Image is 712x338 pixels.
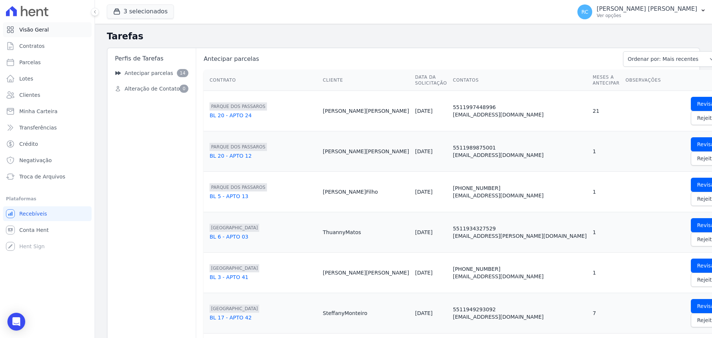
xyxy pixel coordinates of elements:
[19,124,57,131] span: Transferências
[210,273,317,281] div: BL 3 - APTO 41
[3,223,92,237] a: Conta Hent
[453,225,587,240] div: 5511934327529 [EMAIL_ADDRESS][PERSON_NAME][DOMAIN_NAME]
[107,30,700,43] h2: Tarefas
[323,107,409,115] div: [PERSON_NAME] [PERSON_NAME]
[453,104,587,118] div: 5511997448996 [EMAIL_ADDRESS][DOMAIN_NAME]
[3,88,92,102] a: Clientes
[125,69,173,77] span: Antecipar parcelas
[3,39,92,53] a: Contratos
[623,70,688,91] th: Observações
[3,206,92,221] a: Recebíveis
[597,5,697,13] p: [PERSON_NAME] [PERSON_NAME]
[571,1,712,22] button: RC [PERSON_NAME] [PERSON_NAME] Ver opções
[204,70,320,91] th: Contrato
[177,69,188,77] span: 14
[210,264,259,272] span: [GEOGRAPHIC_DATA]
[19,59,41,66] span: Parcelas
[210,193,317,200] div: BL 5 - APTO 13
[3,71,92,86] a: Lotes
[111,66,193,96] nav: Sidebar
[3,120,92,135] a: Transferências
[111,82,193,96] a: Alteração de Contato 0
[323,229,409,236] div: Thuanny Matos
[19,42,44,50] span: Contratos
[412,91,450,131] td: [DATE]
[210,183,267,191] span: PARQUE DOS PASSAROS
[210,314,317,321] div: BL 17 - APTO 42
[3,55,92,70] a: Parcelas
[323,269,409,276] div: [PERSON_NAME] [PERSON_NAME]
[210,224,259,232] span: [GEOGRAPHIC_DATA]
[3,153,92,168] a: Negativação
[412,212,450,253] td: [DATE]
[323,188,409,196] div: [PERSON_NAME] Filho
[590,70,622,91] th: Meses a antecipar
[593,229,619,236] div: 1
[19,157,52,164] span: Negativação
[210,152,317,160] div: BL 20 - APTO 12
[597,13,697,19] p: Ver opções
[6,194,89,203] div: Plataformas
[19,140,38,148] span: Crédito
[3,104,92,119] a: Minha Carteira
[412,70,450,91] th: Data da Solicitação
[593,269,619,276] div: 1
[19,75,33,82] span: Lotes
[320,70,412,91] th: Cliente
[210,112,317,119] div: BL 20 - APTO 24
[19,108,57,115] span: Minha Carteira
[412,172,450,212] td: [DATE]
[593,148,619,155] div: 1
[125,85,179,93] span: Alteração de Contato
[593,188,619,196] div: 1
[450,70,590,91] th: Contatos
[210,233,317,240] div: BL 6 - APTO 03
[453,306,587,321] div: 5511949293092 [EMAIL_ADDRESS][DOMAIN_NAME]
[19,173,65,180] span: Troca de Arquivos
[3,169,92,184] a: Troca de Arquivos
[210,305,259,313] span: [GEOGRAPHIC_DATA]
[210,102,267,111] span: PARQUE DOS PASSAROS
[202,55,619,63] span: Antecipar parcelas
[7,313,25,331] div: Open Intercom Messenger
[19,91,40,99] span: Clientes
[179,85,188,93] span: 0
[412,253,450,293] td: [DATE]
[3,22,92,37] a: Visão Geral
[3,137,92,151] a: Crédito
[111,51,193,66] div: Perfis de Tarefas
[107,4,174,19] button: 3 selecionados
[19,26,49,33] span: Visão Geral
[111,66,193,80] a: Antecipar parcelas 14
[453,184,587,199] div: [PHONE_NUMBER] [EMAIL_ADDRESS][DOMAIN_NAME]
[412,293,450,334] td: [DATE]
[453,144,587,159] div: 5511989875001 [EMAIL_ADDRESS][DOMAIN_NAME]
[323,309,409,317] div: Steffany Monteiro
[412,131,450,172] td: [DATE]
[593,107,619,115] div: 21
[210,143,267,151] span: PARQUE DOS PASSAROS
[453,265,587,280] div: [PHONE_NUMBER] [EMAIL_ADDRESS][DOMAIN_NAME]
[593,309,619,317] div: 7
[581,9,589,14] span: RC
[19,210,47,217] span: Recebíveis
[19,226,49,234] span: Conta Hent
[323,148,409,155] div: [PERSON_NAME] [PERSON_NAME]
